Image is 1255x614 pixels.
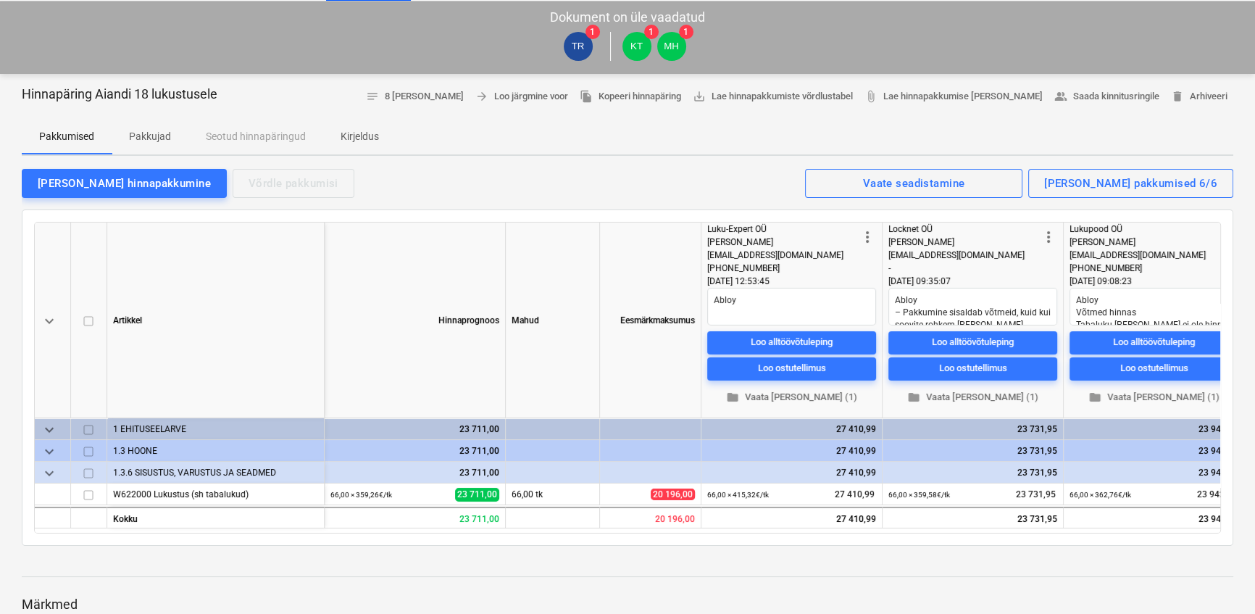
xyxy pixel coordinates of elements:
[707,288,876,325] textarea: Abloy
[939,360,1007,377] div: Loo ostutellimus
[506,484,600,505] div: 66,00 tk
[1070,357,1238,381] button: Loo ostutellimus
[366,88,464,105] span: 8 [PERSON_NAME]
[1070,236,1221,249] div: [PERSON_NAME]
[330,418,499,440] div: 23 711,00
[1070,331,1238,354] button: Loo alltöövõtuleping
[726,391,739,404] span: folder
[600,223,701,418] div: Eesmärkmaksumus
[113,418,318,439] div: 1 EHITUSEELARVE
[707,462,876,484] div: 27 410,99
[360,86,470,108] button: 8 [PERSON_NAME]
[330,440,499,462] div: 23 711,00
[707,275,876,288] div: [DATE] 12:53:45
[39,129,94,144] p: Pakkumised
[41,443,58,460] span: keyboard_arrow_down
[1070,418,1238,440] div: 23 942,16
[1120,360,1188,377] div: Loo ostutellimus
[455,488,499,502] span: 23 711,00
[41,465,58,482] span: keyboard_arrow_down
[107,507,325,528] div: Kokku
[1044,174,1217,193] div: [PERSON_NAME] pakkumised 6/6
[113,440,318,461] div: 1.3 HOONE
[888,223,1040,236] div: Locknet OÜ
[107,223,325,418] div: Artikkel
[888,288,1057,325] textarea: Abloy – Pakkumine sisaldab võtmeid, kuid kui soovite rohkem [PERSON_NAME] peavõtme, tuleb need te...
[707,250,843,260] span: [EMAIL_ADDRESS][DOMAIN_NAME]
[1070,223,1221,236] div: Lukupood OÜ
[1196,489,1238,501] span: 23 942,16
[1183,544,1255,614] iframe: Chat Widget
[580,90,593,103] span: file_copy
[1048,86,1165,108] button: Saada kinnitusringile
[888,462,1057,484] div: 23 731,95
[475,88,568,105] span: Loo järgmine voor
[22,86,217,103] p: Hinnapäring Aiandi 18 lukustusele
[622,32,651,61] div: Klaus Treimann
[657,32,686,61] div: Märt Hanson
[1070,462,1238,484] div: 23 942,16
[1054,90,1067,103] span: people_alt
[932,334,1014,351] div: Loo alltöövõtuleping
[693,90,706,103] span: save_alt
[341,129,379,144] p: Kirjeldus
[1070,440,1238,462] div: 23 942,16
[888,250,1025,260] span: [EMAIL_ADDRESS][DOMAIN_NAME]
[1054,88,1159,105] span: Saada kinnitusringile
[894,389,1051,406] span: Vaata [PERSON_NAME] (1)
[693,88,853,105] span: Lae hinnapakkumiste võrdlustabel
[1088,391,1101,404] span: folder
[863,174,965,193] div: Vaate seadistamine
[888,386,1057,409] button: Vaata [PERSON_NAME] (1)
[833,489,876,501] span: 27 410,99
[574,86,687,108] button: Kopeeri hinnapäring
[751,334,833,351] div: Loo alltöövõtuleping
[550,9,705,26] p: Dokument on üle vaadatud
[129,129,171,144] p: Pakkujad
[713,389,870,406] span: Vaata [PERSON_NAME] (1)
[888,262,1040,275] div: -
[888,440,1057,462] div: 23 731,95
[707,386,876,409] button: Vaata [PERSON_NAME] (1)
[864,88,1043,105] span: Lae hinnapakkumise [PERSON_NAME]
[888,357,1057,381] button: Loo ostutellimus
[1075,389,1233,406] span: Vaata [PERSON_NAME] (1)
[651,489,695,500] span: 20 196,00
[113,462,318,483] div: 1.3.6 SISUSTUS, VARUSTUS JA SEADMED
[475,90,488,103] span: arrow_forward
[1113,334,1195,351] div: Loo alltöövõtuleping
[805,169,1022,198] button: Vaate seadistamine
[1070,386,1238,409] button: Vaata [PERSON_NAME] (1)
[883,507,1064,528] div: 23 731,95
[707,357,876,381] button: Loo ostutellimus
[330,491,392,499] small: 66,00 × 359,26€ / tk
[366,90,379,103] span: notes
[758,360,826,377] div: Loo ostutellimus
[707,418,876,440] div: 27 410,99
[580,88,681,105] span: Kopeeri hinnapäring
[325,223,506,418] div: Hinnaprognoos
[38,174,211,193] div: [PERSON_NAME] hinnapakkumine
[572,41,585,51] span: TR
[707,223,859,236] div: Luku-Expert OÜ
[679,25,693,39] span: 1
[707,236,859,249] div: [PERSON_NAME]
[687,86,859,108] a: Lae hinnapakkumiste võrdlustabel
[644,25,659,39] span: 1
[1040,228,1057,246] span: more_vert
[1165,86,1233,108] button: Arhiveeri
[330,462,499,484] div: 23 711,00
[1070,262,1221,275] div: [PHONE_NUMBER]
[1070,250,1206,260] span: [EMAIL_ADDRESS][DOMAIN_NAME]
[707,440,876,462] div: 27 410,99
[1070,491,1131,499] small: 66,00 × 362,76€ / tk
[41,421,58,439] span: keyboard_arrow_down
[1064,507,1245,528] div: 23 942,16
[664,41,679,51] span: MH
[600,507,701,528] div: 20 196,00
[470,86,574,108] button: Loo järgmine voor
[888,331,1057,354] button: Loo alltöövõtuleping
[888,491,950,499] small: 66,00 × 359,58€ / tk
[888,236,1040,249] div: [PERSON_NAME]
